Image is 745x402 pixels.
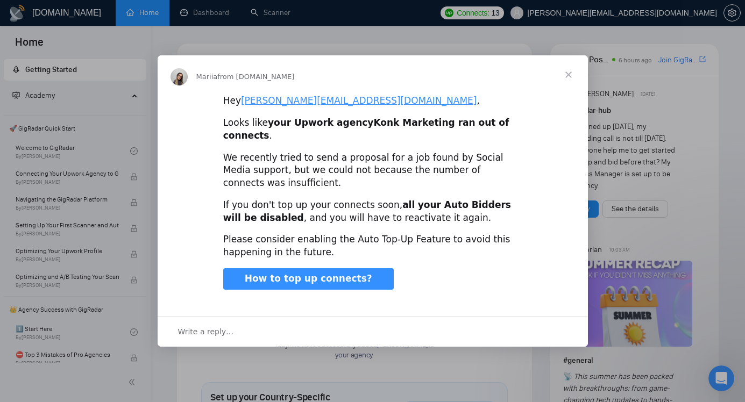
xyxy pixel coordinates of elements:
[223,199,522,225] div: If you don't top up your connects soon, , and you will have to reactivate it again.
[223,268,394,290] a: How to top up connects?
[223,152,522,190] div: We recently tried to send a proposal for a job found by Social Media support, but we could not be...
[217,73,294,81] span: from [DOMAIN_NAME]
[158,316,588,347] div: Open conversation and reply
[171,68,188,85] img: Profile image for Mariia
[549,55,588,94] span: Close
[223,233,522,259] div: Please consider enabling the Auto Top-Up Feature to avoid this happening in the future.
[268,117,374,128] b: your Upwork agency
[223,117,509,141] b: Konk Marketing ran out of connects
[196,73,218,81] span: Mariia
[178,325,234,339] span: Write a reply…
[245,273,372,284] span: How to top up connects?
[402,199,415,210] b: all
[223,199,511,223] b: your Auto Bidders will be disabled
[223,95,522,107] div: Hey ,
[241,95,477,106] a: [PERSON_NAME][EMAIL_ADDRESS][DOMAIN_NAME]
[223,117,522,142] div: Looks like .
